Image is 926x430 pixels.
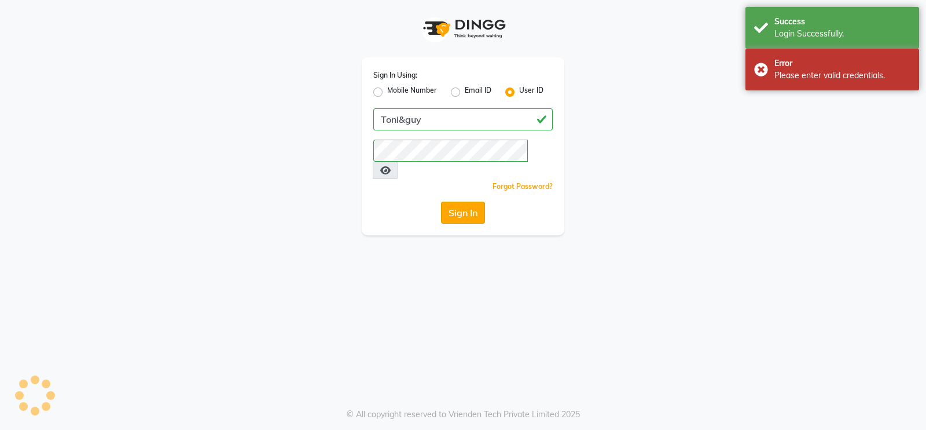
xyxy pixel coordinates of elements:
a: Forgot Password? [493,182,553,191]
div: Please enter valid credentials. [774,70,910,82]
label: Sign In Using: [373,70,417,81]
label: Mobile Number [387,85,437,99]
input: Username [373,108,553,130]
div: Error [774,57,910,70]
img: logo1.svg [417,12,509,46]
label: Email ID [465,85,491,99]
button: Sign In [441,202,485,224]
label: User ID [519,85,543,99]
input: Username [373,140,528,162]
div: Success [774,16,910,28]
div: Login Successfully. [774,28,910,40]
